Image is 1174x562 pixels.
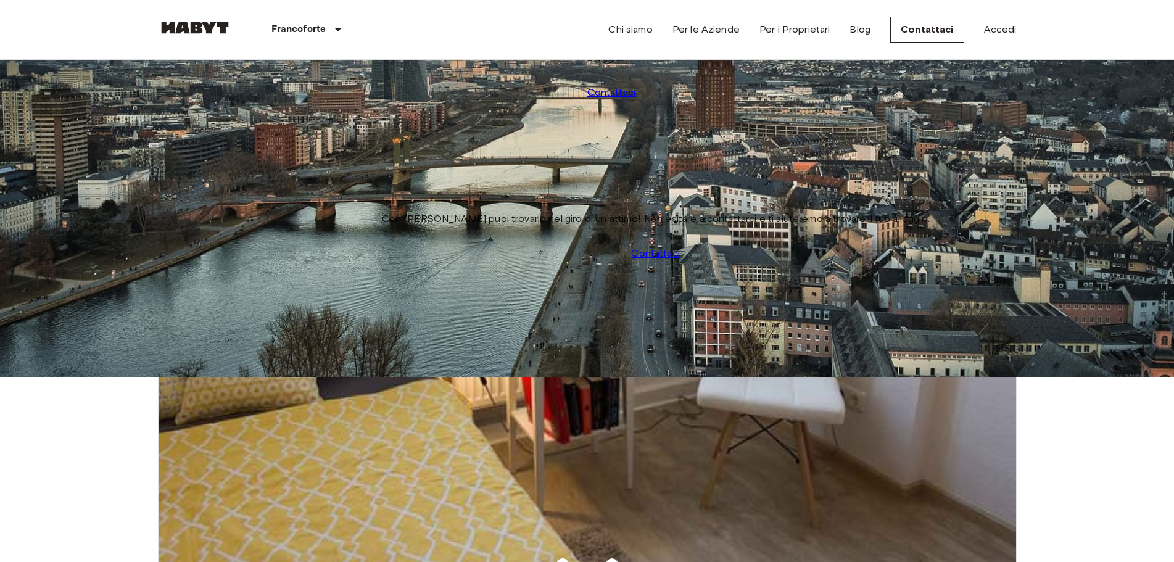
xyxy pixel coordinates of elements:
[271,22,326,37] p: Francoforte
[759,22,830,37] a: Per i Proprietari
[158,22,232,34] img: Habyt
[849,22,870,37] a: Blog
[984,22,1017,37] a: Accedi
[672,22,740,37] a: Per le Aziende
[631,246,680,261] a: Contattaci
[382,212,930,226] span: Con [PERSON_NAME] puoi trovarlo nel giro di un attimo! Non esitare a contattarci e ti aiuteremo a...
[890,17,964,43] a: Contattaci
[608,22,652,37] a: Chi siamo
